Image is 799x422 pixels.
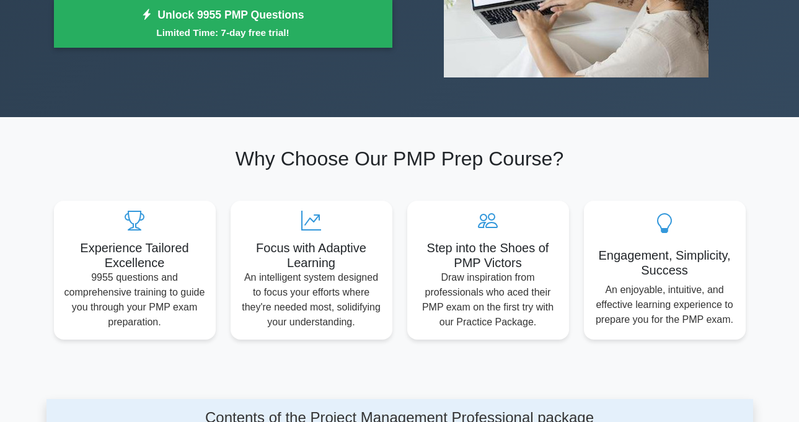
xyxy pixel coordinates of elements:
[594,248,736,278] h5: Engagement, Simplicity, Success
[241,240,382,270] h5: Focus with Adaptive Learning
[64,270,206,330] p: 9955 questions and comprehensive training to guide you through your PMP exam preparation.
[417,240,559,270] h5: Step into the Shoes of PMP Victors
[417,270,559,330] p: Draw inspiration from professionals who aced their PMP exam on the first try with our Practice Pa...
[594,283,736,327] p: An enjoyable, intuitive, and effective learning experience to prepare you for the PMP exam.
[64,240,206,270] h5: Experience Tailored Excellence
[69,25,377,40] small: Limited Time: 7-day free trial!
[241,270,382,330] p: An intelligent system designed to focus your efforts where they're needed most, solidifying your ...
[54,147,746,170] h2: Why Choose Our PMP Prep Course?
